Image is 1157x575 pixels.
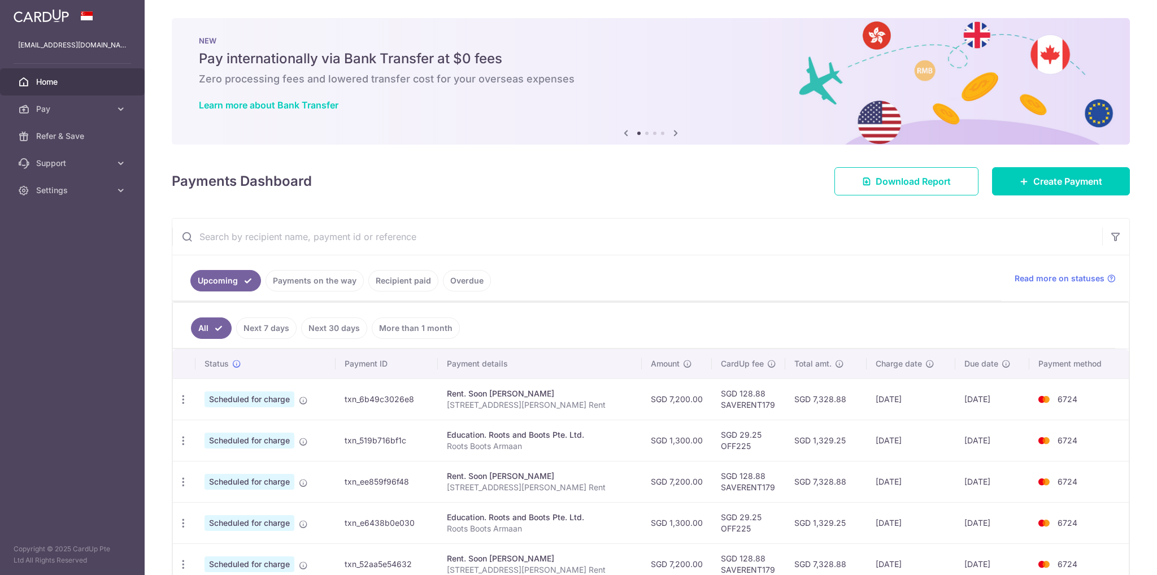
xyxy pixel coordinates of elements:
[712,420,785,461] td: SGD 29.25 OFF225
[867,378,955,420] td: [DATE]
[372,317,460,339] a: More than 1 month
[18,40,127,51] p: [EMAIL_ADDRESS][DOMAIN_NAME]
[205,474,294,490] span: Scheduled for charge
[205,556,294,572] span: Scheduled for charge
[172,219,1102,255] input: Search by recipient name, payment id or reference
[36,103,111,115] span: Pay
[236,317,297,339] a: Next 7 days
[199,72,1103,86] h6: Zero processing fees and lowered transfer cost for your overseas expenses
[447,399,633,411] p: [STREET_ADDRESS][PERSON_NAME] Rent
[36,185,111,196] span: Settings
[992,167,1130,195] a: Create Payment
[190,270,261,291] a: Upcoming
[199,36,1103,45] p: NEW
[794,358,832,369] span: Total amt.
[1033,475,1055,489] img: Bank Card
[1033,516,1055,530] img: Bank Card
[785,502,866,543] td: SGD 1,329.25
[867,502,955,543] td: [DATE]
[785,461,866,502] td: SGD 7,328.88
[1033,434,1055,447] img: Bank Card
[205,358,229,369] span: Status
[336,502,437,543] td: txn_e6438b0e030
[447,471,633,482] div: Rent. Soon [PERSON_NAME]
[336,378,437,420] td: txn_6b49c3026e8
[1029,349,1129,378] th: Payment method
[14,9,69,23] img: CardUp
[36,76,111,88] span: Home
[867,461,955,502] td: [DATE]
[721,358,764,369] span: CardUp fee
[1058,559,1077,569] span: 6724
[785,420,866,461] td: SGD 1,329.25
[301,317,367,339] a: Next 30 days
[205,391,294,407] span: Scheduled for charge
[876,358,922,369] span: Charge date
[443,270,491,291] a: Overdue
[1058,518,1077,528] span: 6724
[368,270,438,291] a: Recipient paid
[336,461,437,502] td: txn_ee859f96f48
[642,378,712,420] td: SGD 7,200.00
[172,18,1130,145] img: Bank transfer banner
[785,378,866,420] td: SGD 7,328.88
[955,378,1030,420] td: [DATE]
[266,270,364,291] a: Payments on the way
[447,388,633,399] div: Rent. Soon [PERSON_NAME]
[642,461,712,502] td: SGD 7,200.00
[712,461,785,502] td: SGD 128.88 SAVERENT179
[36,158,111,169] span: Support
[447,553,633,564] div: Rent. Soon [PERSON_NAME]
[447,523,633,534] p: Roots Boots Armaan
[447,482,633,493] p: [STREET_ADDRESS][PERSON_NAME] Rent
[712,378,785,420] td: SGD 128.88 SAVERENT179
[642,502,712,543] td: SGD 1,300.00
[36,130,111,142] span: Refer & Save
[964,358,998,369] span: Due date
[834,167,978,195] a: Download Report
[1033,175,1102,188] span: Create Payment
[1033,393,1055,406] img: Bank Card
[336,420,437,461] td: txn_519b716bf1c
[1058,477,1077,486] span: 6724
[1033,557,1055,571] img: Bank Card
[876,175,951,188] span: Download Report
[1015,273,1104,284] span: Read more on statuses
[712,502,785,543] td: SGD 29.25 OFF225
[955,420,1030,461] td: [DATE]
[1058,394,1077,404] span: 6724
[205,515,294,531] span: Scheduled for charge
[1015,273,1116,284] a: Read more on statuses
[205,433,294,448] span: Scheduled for charge
[447,429,633,441] div: Education. Roots and Boots Pte. Ltd.
[1058,435,1077,445] span: 6724
[172,171,312,191] h4: Payments Dashboard
[642,420,712,461] td: SGD 1,300.00
[447,441,633,452] p: Roots Boots Armaan
[867,420,955,461] td: [DATE]
[199,99,338,111] a: Learn more about Bank Transfer
[955,502,1030,543] td: [DATE]
[438,349,642,378] th: Payment details
[447,512,633,523] div: Education. Roots and Boots Pte. Ltd.
[336,349,437,378] th: Payment ID
[955,461,1030,502] td: [DATE]
[191,317,232,339] a: All
[199,50,1103,68] h5: Pay internationally via Bank Transfer at $0 fees
[651,358,680,369] span: Amount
